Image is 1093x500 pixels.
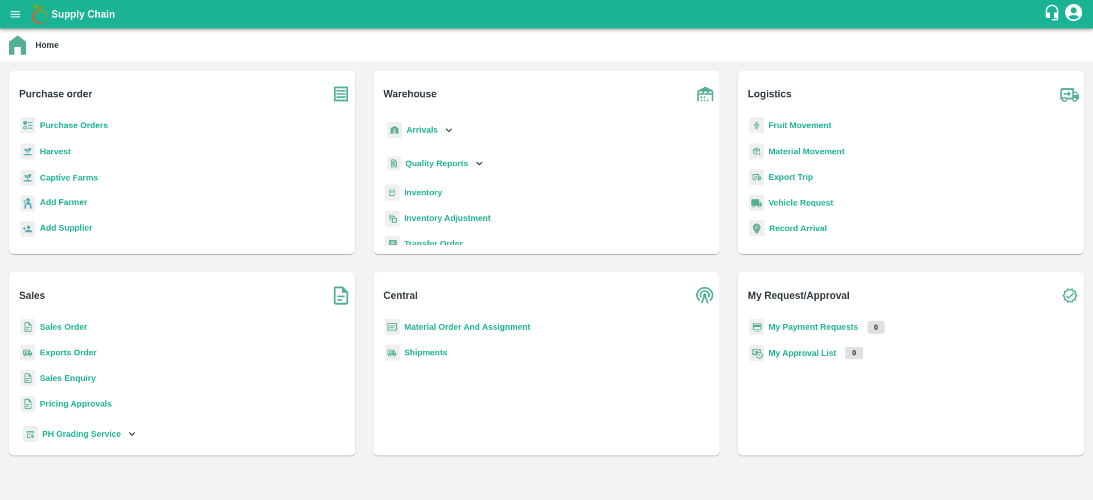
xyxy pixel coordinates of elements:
[1055,80,1084,108] img: truck
[1063,2,1084,26] div: account of current user
[387,122,402,138] img: whArrival
[385,210,400,227] img: inventory
[387,157,401,171] img: qualityReport
[20,117,35,134] img: reciept
[769,198,833,207] a: Vehicle Request
[748,288,850,304] b: My Request/Approval
[769,322,858,331] a: My Payment Requests
[769,147,845,156] a: Material Movement
[691,281,720,310] img: central
[20,370,35,387] img: sales
[749,345,764,362] img: approval
[40,223,92,232] b: Add Supplier
[20,421,138,447] div: PH Grading Service
[42,429,121,438] b: PH Grading Service
[35,40,59,50] b: Home
[749,319,764,335] img: payment
[327,80,355,108] img: purchase
[2,1,28,27] button: open drawer
[40,348,97,357] a: Exports Order
[40,322,87,331] a: Sales Order
[385,236,400,252] img: whTransfer
[40,196,87,211] a: Add Farmer
[20,221,35,237] img: supplier
[748,86,792,102] b: Logistics
[405,159,469,168] b: Quality Reports
[20,345,35,361] img: shipments
[749,143,764,160] img: material
[385,152,486,175] div: Quality Reports
[385,319,400,335] img: centralMaterial
[40,222,92,237] a: Add Supplier
[9,35,26,55] img: home
[23,426,38,442] img: whTracker
[385,185,400,201] img: whInventory
[406,125,438,134] b: Arrivals
[19,288,46,304] b: Sales
[691,80,720,108] img: warehouse
[749,220,765,236] img: recordArrival
[868,321,885,334] p: 0
[404,214,491,223] a: Inventory Adjustment
[769,173,813,182] a: Export Trip
[749,195,764,211] img: vehicle
[40,198,87,207] b: Add Farmer
[1043,4,1063,24] div: customer-support
[51,9,115,20] b: Supply Chain
[40,173,98,182] a: Captive Farms
[20,396,35,412] img: sales
[51,6,1043,22] a: Supply Chain
[385,345,400,361] img: shipments
[40,399,112,408] a: Pricing Approvals
[384,288,418,304] b: Central
[40,374,96,383] a: Sales Enquiry
[404,322,531,331] a: Material Order And Assignment
[769,349,836,358] a: My Approval List
[404,348,447,357] a: Shipments
[385,117,455,143] div: Arrivals
[404,188,442,197] a: Inventory
[20,195,35,212] img: farmer
[28,3,51,26] img: logo
[845,347,863,359] p: 0
[20,319,35,335] img: sales
[327,281,355,310] img: soSales
[404,239,463,248] a: Transfer Order
[749,117,764,134] img: fruit
[1055,281,1084,310] img: check
[749,169,764,186] img: delivery
[769,121,832,130] a: Fruit Movement
[20,143,35,160] img: harvest
[20,169,35,186] img: harvest
[40,121,108,130] a: Purchase Orders
[384,86,437,102] b: Warehouse
[40,147,71,156] a: Harvest
[19,86,92,102] b: Purchase order
[769,224,827,233] a: Record Arrival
